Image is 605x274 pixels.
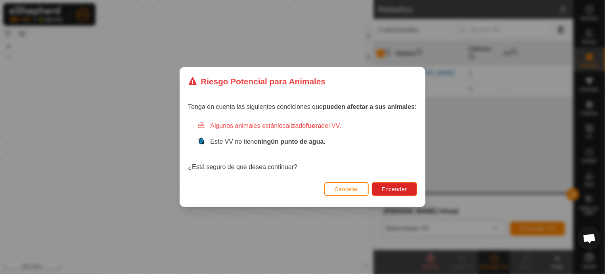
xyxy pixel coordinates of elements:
[324,182,369,196] button: Cancelar
[382,186,407,192] span: Encender
[197,121,417,131] div: Algunos animales están
[258,138,326,145] strong: ningún punto de agua.
[188,121,417,172] div: ¿Está seguro de que desea continuar?
[210,138,325,145] span: Este VV no tiene
[188,75,325,88] div: Riesgo Potencial para Animales
[372,182,417,196] button: Encender
[335,186,358,192] span: Cancelar
[306,122,321,129] strong: fuera
[578,226,601,250] div: Chat abierto
[278,122,341,129] span: localizado del VV.
[323,103,417,110] strong: pueden afectar a sus animales:
[188,103,417,110] span: Tenga en cuenta las siguientes condiciones que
